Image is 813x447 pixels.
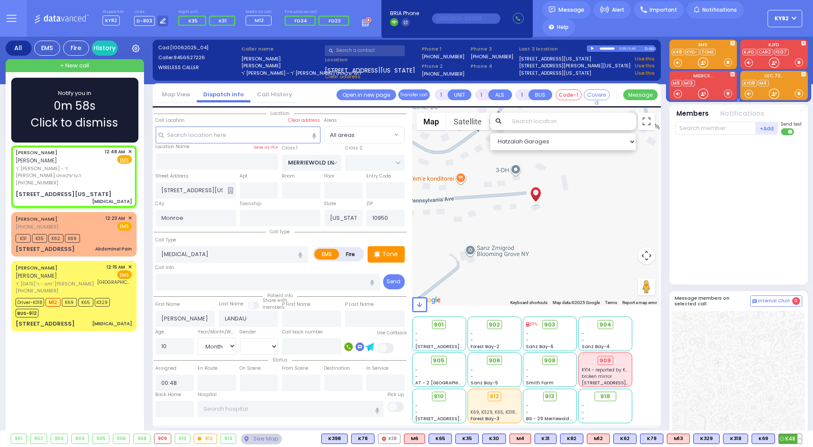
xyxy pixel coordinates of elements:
span: Click to dismiss [31,114,118,131]
span: K65 [78,298,93,307]
a: KYD- [685,49,699,55]
a: [STREET_ADDRESS][PERSON_NAME][US_STATE] [519,62,631,70]
span: Clear address [325,73,361,80]
span: 12:15 AM [107,264,125,270]
button: Covered [584,89,610,100]
span: 908 [544,356,556,365]
button: Show street map [416,113,447,130]
label: Gender [240,329,256,336]
div: BLS [778,434,802,444]
label: Location Name [156,143,190,150]
label: Call Type [156,237,176,244]
span: K31 [16,234,31,243]
span: [STREET_ADDRESS][PERSON_NAME] [582,380,663,386]
div: 901 [11,434,26,444]
label: Call Info [156,264,174,271]
span: K35 [32,234,47,243]
div: K35 [455,434,479,444]
label: Areas [324,117,337,124]
img: Logo [34,13,92,24]
span: - [582,337,584,343]
div: 906 [113,434,130,444]
a: Open this area in Google Maps (opens a new window) [414,295,443,306]
span: K35 [189,17,198,24]
p: Tone [383,250,398,259]
button: Internal Chat 0 [750,295,802,307]
span: Patient info [263,292,297,299]
input: Search location [506,113,636,130]
a: Dispatch info [197,90,250,98]
img: comment-alt.png [752,299,757,304]
span: - [526,409,529,415]
span: - [415,409,418,415]
label: Entry Code [366,173,391,180]
label: P Last Name [345,301,374,308]
label: On Scene [240,365,261,372]
div: K18 [378,434,400,444]
a: Use this [635,62,655,70]
label: [PERSON_NAME] [241,55,322,63]
div: K62 [613,434,637,444]
span: KY14 - reported by K90 [582,367,631,373]
label: Last 3 location [519,45,587,53]
span: BRIA Phone [390,10,419,17]
input: Search hospital [198,401,384,417]
a: [STREET_ADDRESS][US_STATE] [519,70,591,77]
label: Hospital [198,391,217,398]
div: BLS [535,434,557,444]
button: UNIT [448,89,471,100]
label: Pick up [387,391,404,398]
span: ✕ [128,263,132,271]
a: M9 [672,80,682,86]
div: Year/Month/Week/Day [198,329,236,336]
label: Last Name [219,301,243,308]
span: - [415,403,418,409]
label: Back Home [156,391,182,398]
div: - [582,403,629,409]
label: Use Callback [378,330,407,336]
a: Open in new page [336,89,396,100]
label: Caller name [241,45,322,53]
span: FD34 [294,17,307,24]
span: Help [557,23,569,31]
span: 913 [545,392,555,401]
button: Code-1 [556,89,582,100]
div: - [582,415,629,422]
button: Members [677,109,709,119]
button: Notifications [720,109,765,119]
button: ALS [488,89,512,100]
input: (000)000-00000 [432,13,500,24]
a: TONE [700,49,716,55]
span: 903 [544,320,556,329]
label: Floor [324,173,335,180]
a: M4 [758,80,769,86]
label: Room [282,173,295,180]
span: Sanz Bay-6 [526,343,554,350]
div: BLS [560,434,583,444]
div: 0:00 [619,44,627,54]
div: ALS KJ [404,434,425,444]
div: M6 [404,434,425,444]
div: [STREET_ADDRESS] [16,245,75,254]
img: red-radio-icon.svg [382,437,386,441]
button: Send [383,274,405,289]
span: Notifications [702,6,737,14]
span: - [415,330,418,337]
span: KY82 [775,15,789,22]
span: - [526,330,529,337]
label: Clear address [288,117,320,124]
label: P First Name [282,301,310,308]
button: KY82 [768,10,802,27]
div: 910 [175,434,190,444]
label: Save as POI [253,144,278,150]
div: See map [241,434,282,444]
span: All areas [325,127,393,143]
label: Medic on call [246,10,275,15]
span: Call type [266,228,294,235]
span: Important [650,6,678,14]
label: Night unit [178,10,238,15]
label: Cad: [158,44,239,51]
div: - [582,409,629,415]
a: [PERSON_NAME] [16,264,58,271]
span: 0 [792,297,800,305]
